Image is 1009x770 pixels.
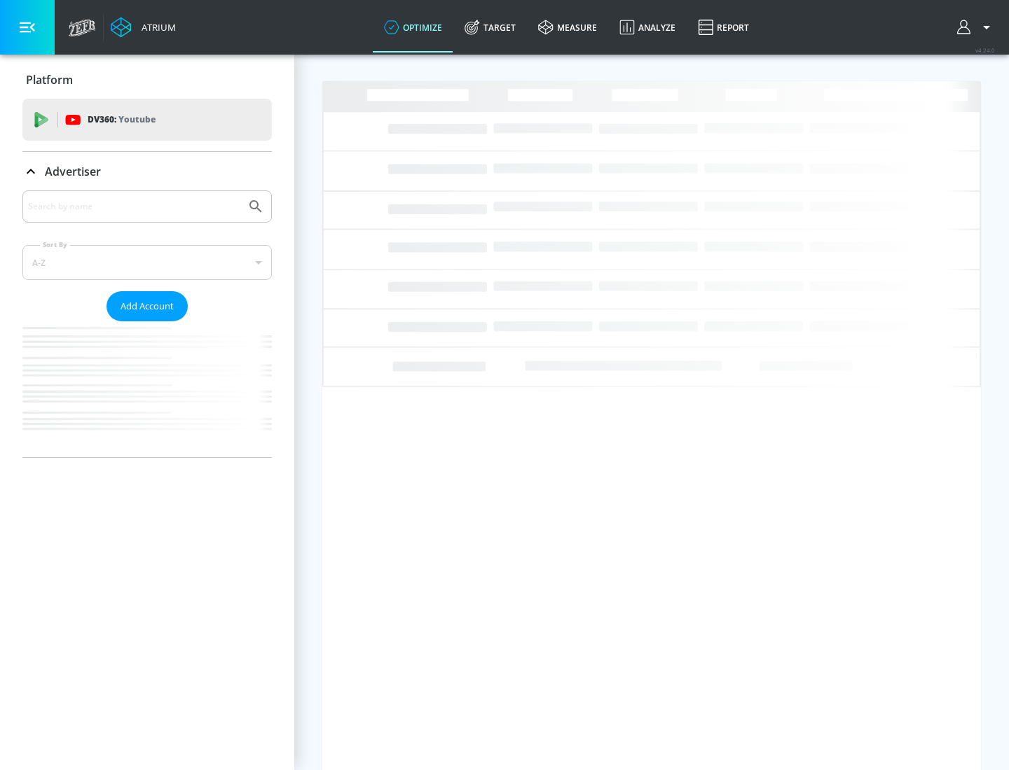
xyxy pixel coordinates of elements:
label: Sort By [40,240,70,249]
p: Advertiser [45,164,101,179]
a: Report [687,2,760,52]
button: Add Account [107,291,188,321]
a: Atrium [111,17,176,38]
div: A-Z [22,245,272,280]
input: Search by name [28,197,240,216]
div: Advertiser [22,152,272,191]
div: DV360: Youtube [22,99,272,141]
a: optimize [373,2,453,52]
nav: list of Advertiser [22,321,272,457]
a: measure [527,2,608,52]
a: Analyze [608,2,687,52]
span: Add Account [121,298,174,314]
p: DV360: [88,112,156,127]
span: v 4.24.0 [975,46,995,54]
div: Atrium [136,21,176,34]
p: Platform [26,72,73,87]
a: Target [453,2,527,52]
div: Advertiser [22,190,272,457]
div: Platform [22,60,272,99]
p: Youtube [118,112,156,127]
